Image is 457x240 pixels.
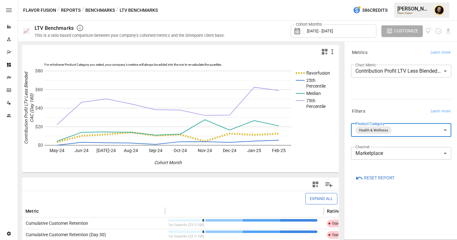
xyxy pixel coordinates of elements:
[272,148,286,153] text: Feb-25
[397,6,430,12] div: [PERSON_NAME]
[294,22,324,27] label: Cohort Months
[306,98,315,103] text: 75th
[223,148,236,153] text: Dec-24
[35,33,225,38] div: This is a ratio-based comparison between your company's cohorted metrics and the Drivepoint clien...
[425,25,433,37] button: View documentation
[124,148,138,153] text: Aug-24
[116,6,118,14] div: /
[35,124,43,129] text: $20
[431,50,450,56] span: Learn more
[355,144,369,150] label: Channel
[394,27,418,35] span: Customize
[306,104,326,109] text: Percentile
[247,148,261,153] text: Jan-25
[445,27,452,35] button: Download report
[23,28,30,34] div: 📈
[351,172,399,184] button: Reset Report
[351,147,451,160] div: Marketplace
[168,234,317,239] p: 1st Quartile (23.1/100)
[35,105,43,110] text: $40
[306,70,330,76] text: flavorfusion
[149,148,162,153] text: Sep-24
[38,143,43,148] text: $0
[430,1,448,19] button: Ciaran Nugent
[397,12,430,15] div: Flavor Fusion
[306,78,315,83] text: 25th
[61,6,81,14] button: Reports
[306,83,326,89] text: Percentile
[35,25,74,31] div: LTV Benchmarks
[35,68,43,73] text: $80
[329,218,353,229] span: Opportunity
[82,6,84,14] div: /
[381,25,423,37] button: Customize
[39,207,48,216] button: Sort
[169,207,178,216] button: Sort
[168,223,317,228] p: 1st Quartile (23.1/100)
[85,6,115,14] button: Benchmarks
[356,127,391,134] span: Health & Wellness
[352,108,365,115] h6: Filters
[23,221,88,226] span: Cumulative Customer Retention
[23,71,29,144] text: Contribution Profit LTV Less Blended
[154,160,182,165] text: Cohort Month
[198,148,212,153] text: Nov-24
[174,148,187,153] text: Oct-24
[351,65,451,77] div: Contribution Profit LTV Less Blended CAC (Day 180)
[327,208,341,214] span: Rating
[350,4,390,16] button: 386Credits
[306,91,321,96] text: Median
[431,108,450,115] span: Learn more
[364,174,394,182] span: Reset Report
[22,58,339,172] svg: A chart.
[75,148,89,153] text: Jun-24
[352,49,368,56] h6: Metrics
[23,232,106,237] span: Cumulative Customer Retention (Day 30)
[96,148,116,153] text: [DATE]-24
[435,27,442,35] button: Schedule report
[362,6,387,14] span: 386 Credits
[35,87,43,92] text: $60
[307,29,333,33] span: [DATE] - [DATE]
[305,193,337,204] button: Expand All
[355,121,385,126] label: Product Category
[322,177,336,192] button: Manage Columns
[434,5,444,15] img: Ciaran Nugent
[44,63,222,66] text: For whichever Product Category you select, your company's metrics will always be added into the m...
[25,208,39,214] span: Metric
[355,62,376,68] label: Chart Metric
[57,6,60,14] div: /
[23,6,56,14] button: Flavor Fusion
[50,148,64,153] text: May-24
